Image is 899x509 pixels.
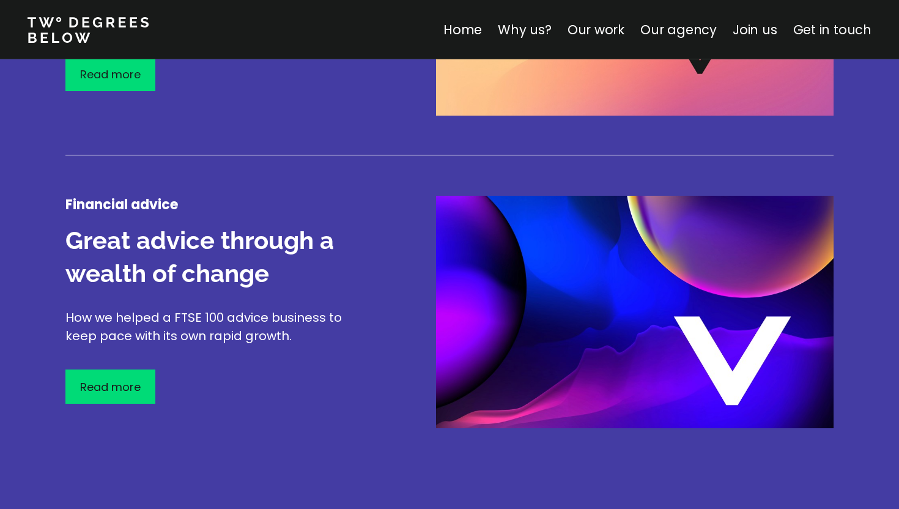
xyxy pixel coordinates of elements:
p: Read more [80,66,141,83]
a: Get in touch [793,21,871,39]
a: Financial adviceGreat advice through a wealth of changeHow we helped a FTSE 100 advice business t... [65,196,834,502]
p: Read more [80,379,141,395]
a: Our agency [640,21,717,39]
a: Home [443,21,482,39]
a: Our work [568,21,624,39]
h4: Financial advice [65,196,347,214]
a: Why us? [498,21,552,39]
p: How we helped a FTSE 100 advice business to keep pace with its own rapid growth. [65,308,347,345]
a: Join us [733,21,777,39]
h3: Great advice through a wealth of change [65,224,347,290]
